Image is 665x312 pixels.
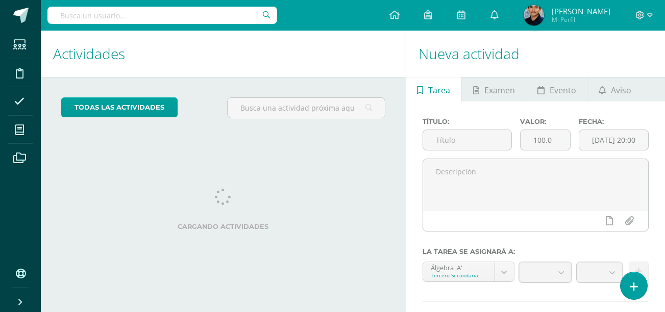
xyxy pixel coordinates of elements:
span: Examen [484,78,515,102]
input: Puntos máximos [521,130,570,150]
label: Valor: [520,118,571,125]
input: Busca una actividad próxima aquí... [228,98,384,118]
label: La tarea se asignará a: [423,248,649,255]
span: Aviso [611,78,631,102]
span: Evento [550,78,576,102]
a: todas las Actividades [61,97,178,117]
span: [PERSON_NAME] [552,6,610,16]
input: Busca un usuario... [47,7,277,24]
a: Álgebra 'A'Tercero Secundaria [423,262,514,281]
img: 34b7d2815c833d3d4a9d7dedfdeadf41.png [524,5,544,25]
div: Tercero Secundaria [431,272,487,279]
input: Fecha de entrega [579,130,648,150]
a: Evento [526,77,587,101]
a: Tarea [406,77,461,101]
h1: Actividades [53,31,393,77]
span: Mi Perfil [552,15,610,24]
label: Cargando actividades [61,223,385,230]
label: Fecha: [579,118,649,125]
div: Álgebra 'A' [431,262,487,272]
a: Examen [462,77,526,101]
input: Título [423,130,511,150]
label: Título: [423,118,512,125]
a: Aviso [587,77,642,101]
h1: Nueva actividad [418,31,653,77]
span: Tarea [428,78,450,102]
